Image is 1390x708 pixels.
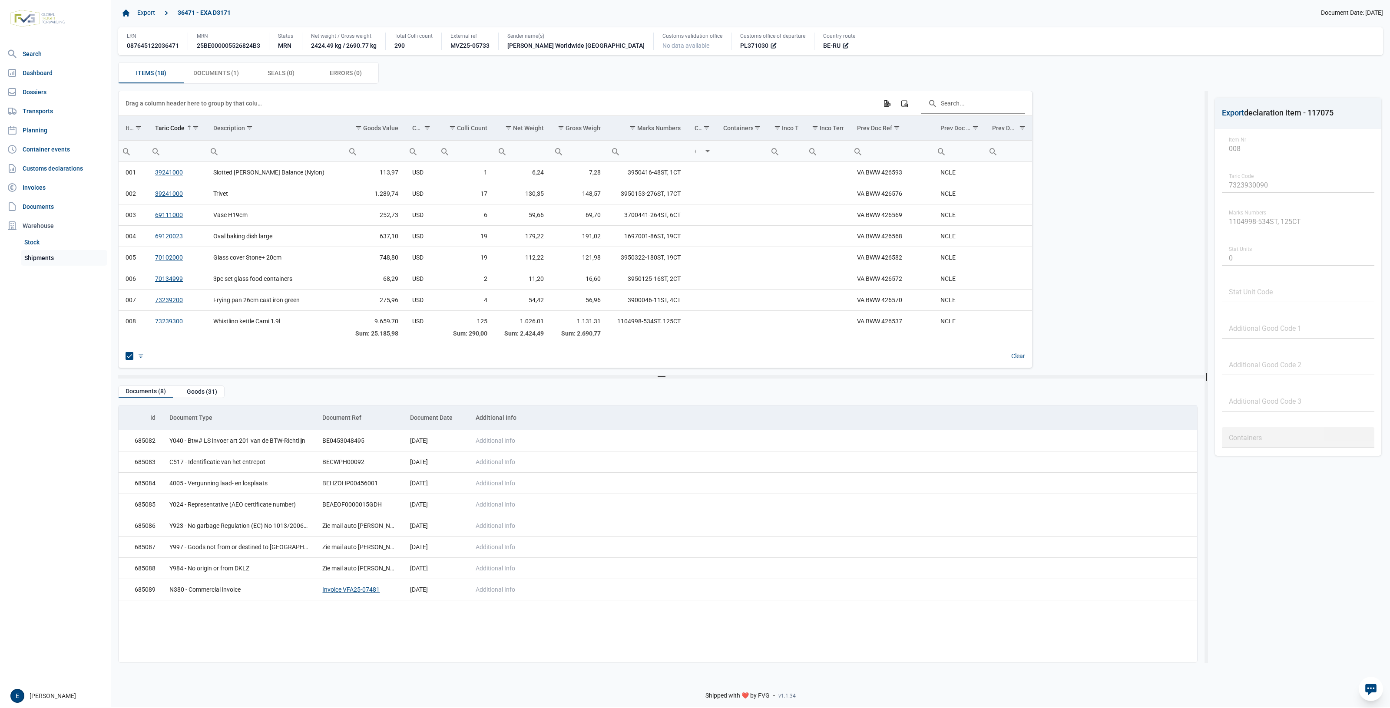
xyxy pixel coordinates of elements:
[437,162,494,183] td: 1
[405,204,437,225] td: USD
[345,140,405,161] td: Filter cell
[119,162,148,183] td: 001
[933,289,985,310] td: NCLE
[119,579,162,600] td: 685089
[155,296,183,303] a: 73239200
[662,42,709,49] span: No data available
[345,247,405,268] td: 748,80
[148,140,206,161] td: Filter cell
[805,141,821,161] div: Search box
[311,41,377,50] div: 2424.49 kg / 2690.77 kg
[494,310,551,332] td: 1.026,01
[507,41,645,50] div: [PERSON_NAME] Worldwide [GEOGRAPHIC_DATA]
[394,41,433,50] div: 290
[476,414,516,421] div: Additional Info
[3,198,107,215] a: Documents
[444,329,487,338] div: Colli Count Sum: 290,00
[608,225,688,247] td: 1697001-86ST, 19CT
[767,141,783,161] div: Search box
[315,405,403,430] td: Column Document Ref
[405,141,421,161] div: Search box
[405,247,437,268] td: USD
[345,289,405,310] td: 275,96
[405,289,437,310] td: USD
[494,141,551,161] input: Filter cell
[119,386,173,398] div: Documents (8)
[850,116,933,141] td: Column Prev Doc Ref
[695,125,702,132] div: Coo
[985,140,1032,161] td: Filter cell
[637,125,681,132] div: Marks Numbers
[119,557,162,579] td: 685088
[410,543,428,550] span: [DATE]
[345,268,405,289] td: 68,29
[311,33,377,40] div: Net weight / Gross weight
[3,141,107,158] a: Container events
[437,310,494,332] td: 125
[457,125,487,132] div: Colli Count
[850,204,933,225] td: VA BWW 426569
[119,140,148,161] td: Filter cell
[410,480,428,487] span: [DATE]
[363,125,398,132] div: Goods Value
[921,93,1025,114] input: Search in the data grid
[705,692,770,700] span: Shipped with ❤️ by FVG
[850,289,933,310] td: VA BWW 426570
[566,125,601,132] div: Gross Weight
[355,125,362,131] span: Show filter options for column 'Goods Value'
[1019,125,1026,131] span: Show filter options for column 'Prev Doc Extra'
[629,125,636,131] span: Show filter options for column 'Marks Numbers'
[494,225,551,247] td: 179,22
[410,586,428,593] span: [DATE]
[823,33,855,40] div: Country route
[805,140,850,161] td: Filter cell
[126,91,1025,115] div: Data grid toolbar
[494,116,551,141] td: Column Net Weight
[410,437,428,444] span: [DATE]
[119,472,162,494] td: 685084
[119,247,148,268] td: 005
[850,310,933,332] td: VA BWW 426537
[119,405,1197,600] div: Data grid with 8 rows and 5 columns
[126,125,134,132] div: Item Nr
[940,125,971,132] div: Prev Doc Type
[476,480,515,487] span: Additional Info
[1321,9,1383,17] span: Document Date: [DATE]
[424,125,430,131] span: Show filter options for column 'Currency'
[740,33,805,40] div: Customs office of departure
[850,183,933,204] td: VA BWW 426576
[322,543,404,550] span: Zie mail auto [PERSON_NAME]
[7,7,69,30] img: FVG - Global freight forwarding
[162,536,316,557] td: Y997 - Goods not from or destined to [GEOGRAPHIC_DATA] or Sevastopol
[437,183,494,204] td: 17
[850,225,933,247] td: VA BWW 426568
[688,116,716,141] td: Column Coo
[126,352,138,360] div: Enable the filter
[322,501,382,508] span: BEAEOF0000015GDH
[119,91,1032,368] div: Data grid with 18 rows and 16 columns
[437,204,494,225] td: 6
[494,268,551,289] td: 11,20
[608,162,688,183] td: 3950416-48ST, 1CT
[119,515,162,536] td: 685086
[450,41,490,50] div: MVZ25-05733
[405,141,437,161] input: Filter cell
[206,141,345,161] input: Filter cell
[608,310,688,332] td: 1104998-534ST, 125CT
[494,183,551,204] td: 130,35
[118,375,1205,379] div: Split bar
[410,414,453,421] div: Document Date
[162,557,316,579] td: Y984 - No origin or from DKLZ
[278,41,293,50] div: MRN
[180,386,224,398] div: Goods (31)
[812,125,818,131] span: Show filter options for column 'Inco Terms Place'
[322,585,380,594] button: Invoice VFA25-07481
[268,68,295,78] span: Seals (0)
[476,543,515,550] span: Additional Info
[716,140,767,161] td: Filter cell
[740,41,768,50] span: PL371030
[501,329,544,338] div: Net Weight Sum: 2.424,49
[352,329,398,338] div: Goods Value Sum: 25.185,98
[206,183,345,204] td: Trivet
[119,289,148,310] td: 007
